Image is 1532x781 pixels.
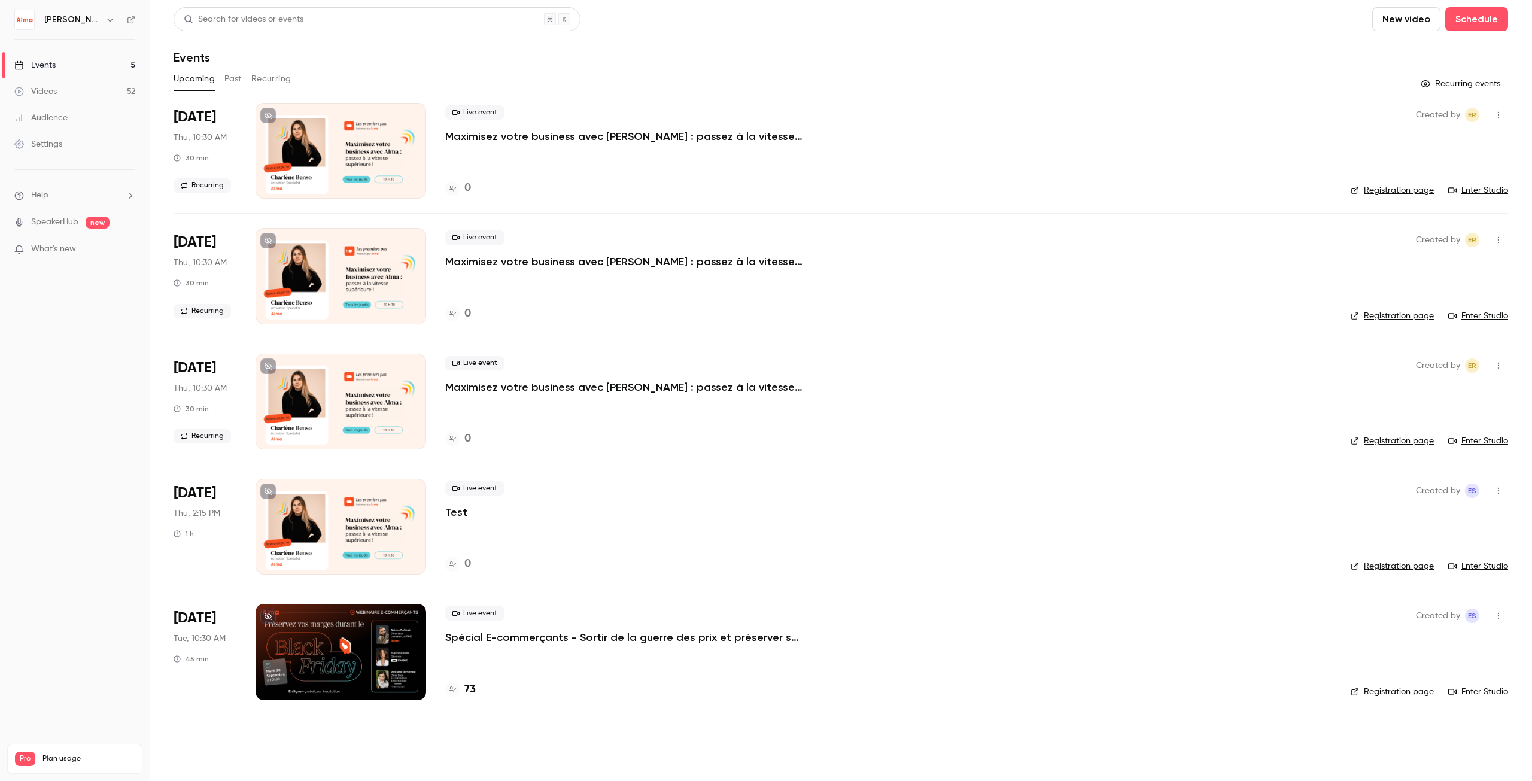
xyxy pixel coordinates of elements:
button: New video [1372,7,1440,31]
div: Sep 11 Thu, 10:30 AM (Europe/Paris) [174,103,236,199]
a: Enter Studio [1448,435,1508,447]
a: Enter Studio [1448,184,1508,196]
span: Thu, 10:30 AM [174,132,227,144]
button: Recurring events [1415,74,1508,93]
span: Live event [445,356,504,370]
a: Enter Studio [1448,560,1508,572]
div: Videos [14,86,57,98]
span: Thu, 10:30 AM [174,257,227,269]
div: Sep 25 Thu, 10:30 AM (Europe/Paris) [174,354,236,449]
div: 45 min [174,654,209,664]
span: Live event [445,105,504,120]
a: Registration page [1351,560,1434,572]
span: Created by [1416,609,1460,623]
span: [DATE] [174,233,216,252]
h4: 73 [464,682,476,698]
a: Registration page [1351,435,1434,447]
div: 30 min [174,404,209,414]
a: Registration page [1351,184,1434,196]
div: Sep 30 Tue, 10:30 AM (Europe/Paris) [174,604,236,700]
button: Past [224,69,242,89]
span: ER [1468,108,1476,122]
span: Recurring [174,429,231,443]
a: 0 [445,306,471,322]
span: Live event [445,481,504,496]
span: Created by [1416,108,1460,122]
h4: 0 [464,180,471,196]
a: Test [445,505,467,519]
h4: 0 [464,431,471,447]
span: ES [1468,484,1476,498]
span: Pro [15,752,35,766]
span: Created by [1416,484,1460,498]
a: 0 [445,431,471,447]
span: Eric ROMER [1465,233,1479,247]
button: Recurring [251,69,291,89]
button: Upcoming [174,69,215,89]
div: 30 min [174,153,209,163]
li: help-dropdown-opener [14,189,135,202]
a: Maximisez votre business avec [PERSON_NAME] : passez à la vitesse supérieure ! [445,380,804,394]
a: Enter Studio [1448,686,1508,698]
a: 0 [445,556,471,572]
span: Thu, 2:15 PM [174,508,220,519]
a: Registration page [1351,310,1434,322]
span: [DATE] [174,358,216,378]
a: Spécial E-commerçants - Sortir de la guerre des prix et préserver ses marges pendant [DATE][DATE] [445,630,804,645]
h6: [PERSON_NAME] [44,14,101,26]
span: Help [31,189,48,202]
span: ER [1468,233,1476,247]
a: 0 [445,180,471,196]
span: Created by [1416,233,1460,247]
img: Alma [15,10,34,29]
span: Live event [445,230,504,245]
span: What's new [31,243,76,256]
span: [DATE] [174,484,216,503]
span: Created by [1416,358,1460,373]
div: Settings [14,138,62,150]
span: Recurring [174,178,231,193]
span: Eric ROMER [1465,358,1479,373]
span: Thu, 10:30 AM [174,382,227,394]
a: Maximisez votre business avec [PERSON_NAME] : passez à la vitesse supérieure ! [445,254,804,269]
h1: Events [174,50,210,65]
span: [DATE] [174,108,216,127]
span: Tue, 10:30 AM [174,633,226,645]
span: new [86,217,110,229]
span: Recurring [174,304,231,318]
a: Enter Studio [1448,310,1508,322]
span: ER [1468,358,1476,373]
h4: 0 [464,556,471,572]
div: Sep 18 Thu, 10:30 AM (Europe/Paris) [174,228,236,324]
button: Schedule [1445,7,1508,31]
span: ES [1468,609,1476,623]
div: 30 min [174,278,209,288]
a: Maximisez votre business avec [PERSON_NAME] : passez à la vitesse supérieure ! [445,129,804,144]
h4: 0 [464,306,471,322]
a: Registration page [1351,686,1434,698]
span: Eric ROMER [1465,108,1479,122]
div: Events [14,59,56,71]
span: [DATE] [174,609,216,628]
span: Live event [445,606,504,621]
a: 73 [445,682,476,698]
a: SpeakerHub [31,216,78,229]
span: Plan usage [42,754,135,764]
span: Evan SAIDI [1465,484,1479,498]
div: Search for videos or events [184,13,303,26]
div: 1 h [174,529,194,539]
span: Evan SAIDI [1465,609,1479,623]
div: Sep 25 Thu, 2:15 PM (Europe/Paris) [174,479,236,575]
div: Audience [14,112,68,124]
